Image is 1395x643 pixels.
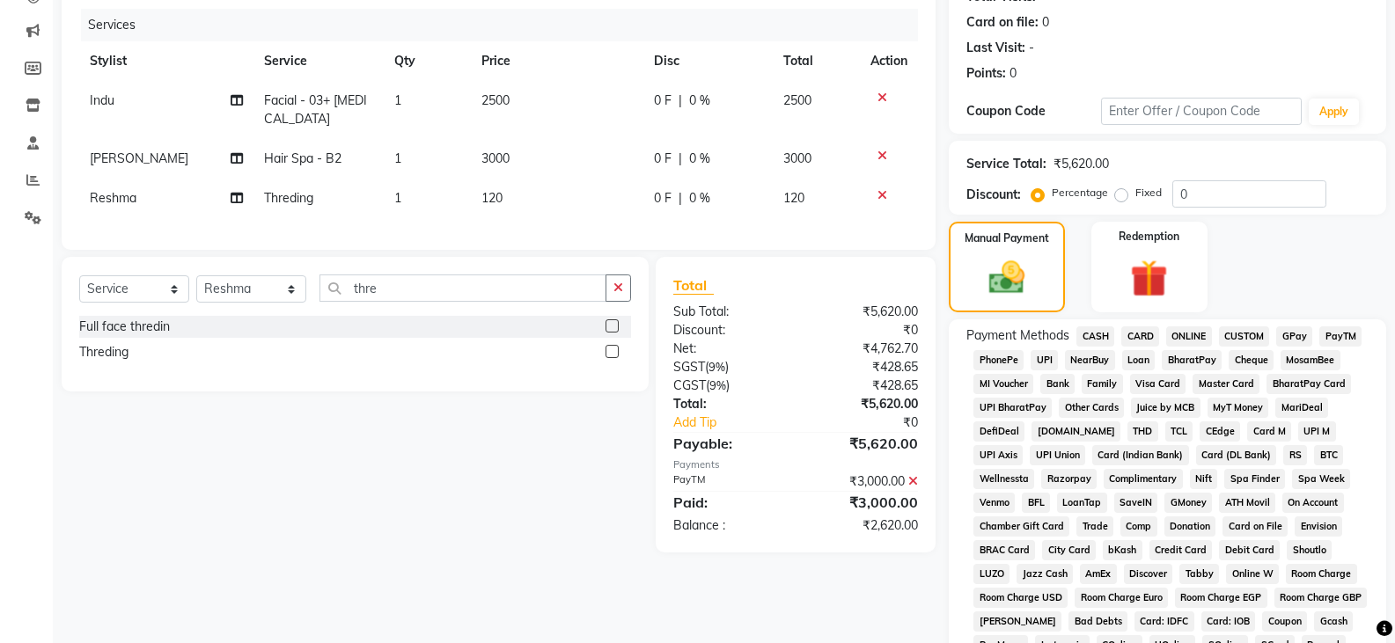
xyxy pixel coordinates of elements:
span: Payment Methods [966,326,1069,345]
div: ₹4,762.70 [796,340,931,358]
span: MI Voucher [973,374,1033,394]
span: Card: IDFC [1134,611,1194,632]
span: BTC [1314,445,1343,465]
span: THD [1127,421,1158,442]
div: ₹0 [796,321,931,340]
span: Room Charge [1286,564,1357,584]
span: Loan [1122,350,1156,370]
div: Threding [79,343,128,362]
span: GMoney [1164,493,1212,513]
span: 120 [783,190,804,206]
span: Spa Week [1292,469,1350,489]
span: Gcash [1314,611,1353,632]
div: Last Visit: [966,39,1025,57]
div: Discount: [660,321,796,340]
span: SaveIN [1114,493,1158,513]
span: BRAC Card [973,540,1035,560]
span: Room Charge GBP [1274,588,1368,608]
span: GPay [1276,326,1312,347]
span: Envision [1295,516,1342,537]
div: ₹428.65 [796,358,931,376]
div: Service Total: [966,155,1046,173]
span: On Account [1282,493,1344,513]
div: ₹428.65 [796,376,931,395]
th: Price [471,41,643,81]
span: Hair Spa - B2 [264,150,341,166]
div: ₹3,000.00 [796,492,931,513]
span: CASH [1076,326,1114,347]
span: Card (DL Bank) [1196,445,1277,465]
div: - [1029,39,1034,57]
a: Add Tip [660,413,819,432]
span: Tabby [1179,564,1219,584]
span: bKash [1103,540,1142,560]
input: Enter Offer / Coupon Code [1101,98,1302,125]
input: Search or Scan [319,274,606,302]
span: 0 F [654,91,672,110]
span: LUZO [973,564,1010,584]
div: Payments [673,457,918,472]
div: ₹5,620.00 [796,433,931,454]
th: Stylist [79,41,253,81]
span: 0 F [654,150,672,168]
span: Visa Card [1130,374,1186,394]
div: Services [81,9,931,41]
span: CGST [673,377,706,393]
th: Service [253,41,384,81]
span: 9% [709,360,725,374]
div: ( ) [660,376,796,395]
div: 0 [1042,13,1049,32]
span: MyT Money [1208,398,1269,418]
div: ₹5,620.00 [1054,155,1109,173]
span: Shoutlo [1287,540,1332,560]
span: UPI M [1298,421,1336,442]
span: 2500 [783,92,811,108]
span: Spa Finder [1224,469,1285,489]
span: 120 [481,190,503,206]
span: 0 % [689,189,710,208]
span: Card on File [1222,516,1288,537]
span: [PERSON_NAME] [90,150,188,166]
div: 0 [1010,64,1017,83]
span: Card (Indian Bank) [1092,445,1189,465]
span: Master Card [1193,374,1259,394]
span: DefiDeal [973,421,1024,442]
span: 0 F [654,189,672,208]
span: UPI BharatPay [973,398,1052,418]
div: Payable: [660,433,796,454]
div: ₹3,000.00 [796,472,931,491]
span: CUSTOM [1219,326,1270,347]
button: Apply [1309,99,1359,125]
div: Total: [660,395,796,413]
span: BFL [1022,493,1050,513]
span: 0 % [689,91,710,110]
span: UPI Union [1030,445,1085,465]
span: Indu [90,92,114,108]
label: Redemption [1119,229,1179,245]
span: Room Charge USD [973,588,1068,608]
label: Percentage [1052,185,1108,201]
div: Points: [966,64,1006,83]
span: 0 % [689,150,710,168]
div: ₹5,620.00 [796,303,931,321]
span: LoanTap [1057,493,1107,513]
span: Trade [1076,516,1113,537]
label: Manual Payment [965,230,1049,246]
span: Debit Card [1219,540,1280,560]
th: Total [773,41,860,81]
span: 3000 [481,150,510,166]
span: Donation [1164,516,1216,537]
div: Card on file: [966,13,1039,32]
div: Sub Total: [660,303,796,321]
span: BharatPay Card [1267,374,1351,394]
span: Comp [1120,516,1157,537]
span: Jazz Cash [1017,564,1073,584]
span: Bad Debts [1068,611,1127,632]
span: TCL [1165,421,1193,442]
th: Disc [643,41,774,81]
span: 2500 [481,92,510,108]
span: Credit Card [1149,540,1213,560]
span: 9% [709,378,726,392]
div: Full face thredin [79,318,170,336]
span: UPI Axis [973,445,1023,465]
